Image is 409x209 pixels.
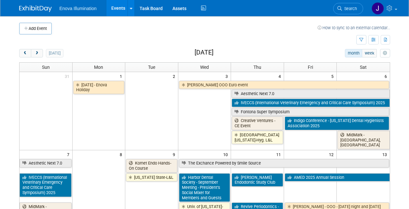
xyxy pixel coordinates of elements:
span: Enova Illumination [60,6,97,11]
span: Mon [94,65,103,70]
a: [DATE] - Enova Holiday [73,81,125,94]
button: prev [19,49,31,57]
h2: [DATE] [195,49,213,56]
span: 8 [119,150,125,158]
a: [PERSON_NAME] OOO Euro event [179,81,389,89]
a: Search [333,3,363,14]
a: AMED 2025 Annual Session [285,173,390,182]
a: Fontona Super Symposium [232,108,389,116]
a: IVECCS (International Veterinary Emergency and Critical Care Symposium) 2025 [232,99,389,107]
span: Sun [42,65,50,70]
span: 13 [382,150,390,158]
span: Thu [253,65,261,70]
span: 4 [278,72,284,80]
span: 5 [331,72,336,80]
a: The Exchance Powered by Smile Source [179,159,389,167]
button: next [31,49,43,57]
span: 9 [172,150,178,158]
a: [GEOGRAPHIC_DATA][US_STATE]-Hyg. L&L [232,131,283,144]
span: Tue [148,65,155,70]
button: [DATE] [46,49,63,57]
span: 1 [119,72,125,80]
a: Harbor Dental Society - September Meeting - President’s Social Mixer for Members and Guests [179,173,230,202]
button: Add Event [19,23,52,34]
span: 7 [66,150,72,158]
span: 12 [328,150,336,158]
a: How to sync to an external calendar... [318,25,390,30]
span: Fri [308,65,313,70]
span: 2 [172,72,178,80]
img: JeffD Dyll [372,2,384,15]
span: 11 [276,150,284,158]
a: [US_STATE] State-L&L [126,173,177,182]
button: week [362,49,377,57]
span: 10 [223,150,231,158]
span: Search [342,6,357,11]
img: ExhibitDay [19,6,52,12]
a: Aesthetic Next 7.0 [232,90,389,98]
i: Personalize Calendar [383,51,387,55]
span: Wed [200,65,209,70]
a: IVECCS (International Veterinary Emergency and Critical Care Symposium) 2025 [20,173,72,197]
span: 6 [384,72,390,80]
a: Indigo Conference - [US_STATE] Dental Hygienists Association 2025 [285,117,389,130]
button: month [345,49,362,57]
a: Creative Ventures - CE Event [232,117,283,130]
span: 31 [64,72,72,80]
a: Aesthetic Next 7.0 [20,159,72,167]
span: Sat [360,65,367,70]
span: 3 [225,72,231,80]
a: MidMark - [GEOGRAPHIC_DATA], [GEOGRAPHIC_DATA] [337,131,389,149]
a: [PERSON_NAME] Endodontic Study Club [232,173,283,187]
a: Komet Endo Hands-On Course [126,159,177,172]
button: myCustomButton [380,49,390,57]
